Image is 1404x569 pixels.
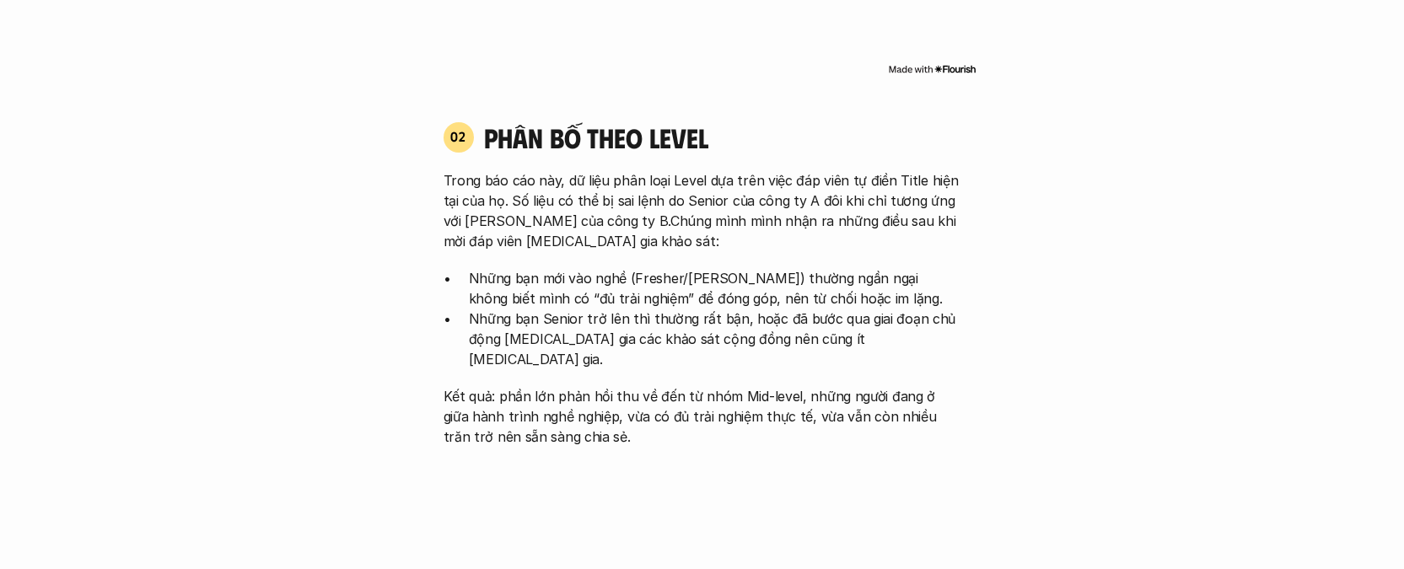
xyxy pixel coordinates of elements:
img: Made with Flourish [888,62,976,76]
p: Kết quả: phần lớn phản hồi thu về đến từ nhóm Mid-level, những người đang ở giữa hành trình nghề ... [444,386,961,447]
p: Những bạn mới vào nghề (Fresher/[PERSON_NAME]) thường ngần ngại không biết mình có “đủ trải nghiệ... [469,268,961,309]
p: 02 [450,130,466,143]
p: Trong báo cáo này, dữ liệu phân loại Level dựa trên việc đáp viên tự điền Title hiện tại của họ. ... [444,170,961,251]
h4: phân bố theo Level [484,121,961,153]
p: Những bạn Senior trở lên thì thường rất bận, hoặc đã bước qua giai đoạn chủ động [MEDICAL_DATA] g... [469,309,961,369]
